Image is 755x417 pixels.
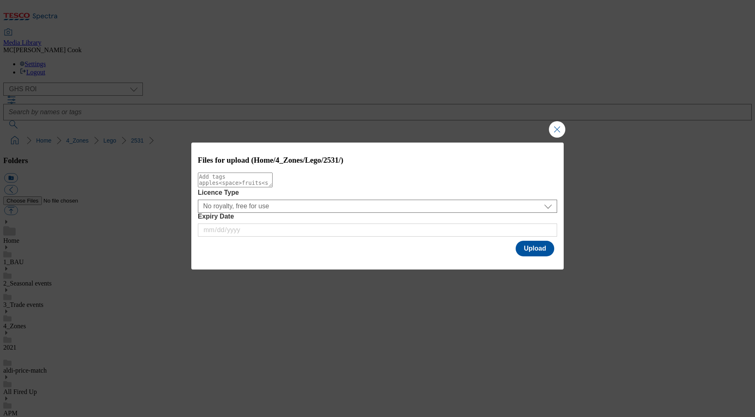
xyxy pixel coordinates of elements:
h3: Files for upload (Home/4_Zones/Lego/2531/) [198,156,558,165]
button: Close Modal [549,121,565,138]
button: Upload [516,241,554,256]
div: Modal [191,143,564,270]
label: Licence Type [198,189,558,196]
label: Expiry Date [198,213,558,220]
